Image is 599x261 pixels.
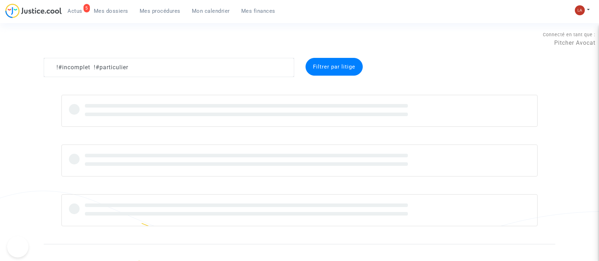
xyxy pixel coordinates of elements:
a: 5Actus [62,6,88,16]
span: Connecté en tant que : [543,32,595,37]
div: 5 [83,4,90,12]
a: Mes procédures [134,6,186,16]
a: Mes dossiers [88,6,134,16]
span: Mes procédures [140,8,180,14]
iframe: Help Scout Beacon - Open [7,236,28,257]
span: Filtrer par litige [313,64,355,70]
span: Mon calendrier [192,8,230,14]
img: jc-logo.svg [5,4,62,18]
span: Mes dossiers [94,8,128,14]
a: Mes finances [236,6,281,16]
span: Actus [68,8,82,14]
img: 3f9b7d9779f7b0ffc2b90d026f0682a9 [575,5,585,15]
a: Mon calendrier [186,6,236,16]
span: Mes finances [241,8,275,14]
